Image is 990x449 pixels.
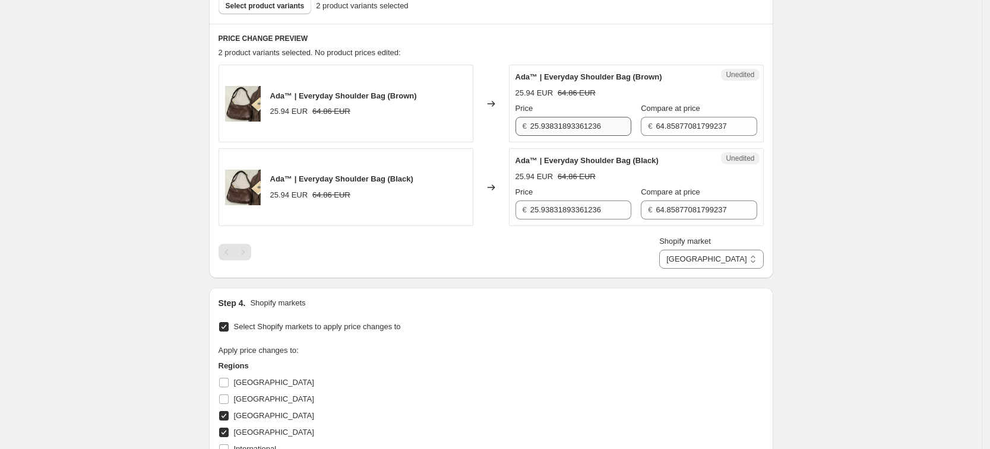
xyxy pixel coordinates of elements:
span: Apply price changes to: [219,346,299,355]
h3: Regions [219,360,444,372]
span: € [648,205,652,214]
span: Ada™ | Everyday Shoulder Bag (Black) [515,156,659,165]
strike: 64.86 EUR [312,106,350,117]
span: [GEOGRAPHIC_DATA] [234,378,314,387]
h2: Step 4. [219,297,246,309]
strike: 64.86 EUR [558,87,596,99]
span: Ada™ | Everyday Shoulder Bag (Black) [270,174,413,183]
span: [GEOGRAPHIC_DATA] [234,394,314,403]
img: 4_f31385fb-c4ba-47ab-9a9a-d4d74f1e07cc_80x.png [225,86,261,122]
span: Price [515,104,533,113]
span: Unedited [726,70,754,79]
p: Shopify markets [250,297,305,309]
span: Unedited [726,154,754,163]
span: Select product variants [226,1,305,11]
strike: 64.86 EUR [558,171,596,183]
span: [GEOGRAPHIC_DATA] [234,411,314,420]
span: € [523,205,527,214]
span: Select Shopify markets to apply price changes to [234,322,401,331]
span: Compare at price [641,187,700,196]
span: Shopify market [659,237,711,246]
span: Ada™ | Everyday Shoulder Bag (Brown) [270,91,417,100]
div: 25.94 EUR [270,189,308,201]
span: 2 product variants selected. No product prices edited: [219,48,401,57]
span: Compare at price [641,104,700,113]
span: € [523,122,527,130]
div: 25.94 EUR [515,171,553,183]
span: Ada™ | Everyday Shoulder Bag (Brown) [515,72,662,81]
strike: 64.86 EUR [312,189,350,201]
div: 25.94 EUR [515,87,553,99]
h6: PRICE CHANGE PREVIEW [219,34,764,43]
nav: Pagination [219,244,251,260]
span: Price [515,187,533,196]
div: 25.94 EUR [270,106,308,117]
span: [GEOGRAPHIC_DATA] [234,428,314,437]
span: € [648,122,652,130]
img: 4_f31385fb-c4ba-47ab-9a9a-d4d74f1e07cc_80x.png [225,170,261,205]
